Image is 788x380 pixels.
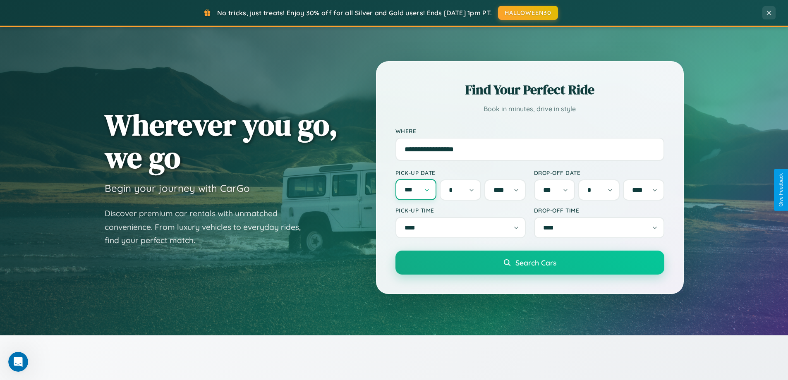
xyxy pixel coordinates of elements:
div: Give Feedback [778,173,784,207]
p: Book in minutes, drive in style [395,103,664,115]
h1: Wherever you go, we go [105,108,338,174]
button: HALLOWEEN30 [498,6,558,20]
label: Pick-up Date [395,169,526,176]
button: Search Cars [395,251,664,275]
label: Drop-off Date [534,169,664,176]
span: No tricks, just treats! Enjoy 30% off for all Silver and Gold users! Ends [DATE] 1pm PT. [217,9,492,17]
h3: Begin your journey with CarGo [105,182,250,194]
label: Pick-up Time [395,207,526,214]
label: Drop-off Time [534,207,664,214]
label: Where [395,127,664,134]
span: Search Cars [515,258,556,267]
iframe: Intercom live chat [8,352,28,372]
p: Discover premium car rentals with unmatched convenience. From luxury vehicles to everyday rides, ... [105,207,311,247]
h2: Find Your Perfect Ride [395,81,664,99]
